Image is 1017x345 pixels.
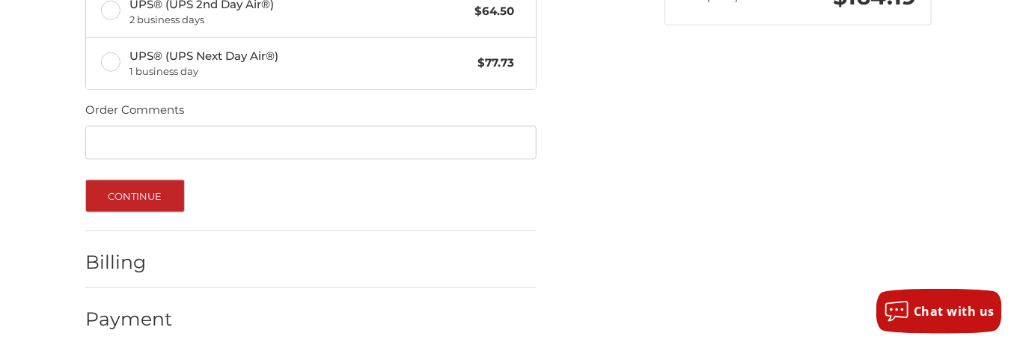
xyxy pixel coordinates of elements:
[130,13,468,28] span: 2 business days
[130,64,471,79] span: 1 business day
[85,102,184,126] legend: Order Comments
[130,48,471,79] span: UPS® (UPS Next Day Air®)
[85,251,173,274] h2: Billing
[914,303,995,320] span: Chat with us
[470,55,514,72] span: $77.73
[876,289,1002,334] button: Chat with us
[85,308,173,331] h2: Payment
[467,3,514,20] span: $64.50
[85,180,185,213] button: Continue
